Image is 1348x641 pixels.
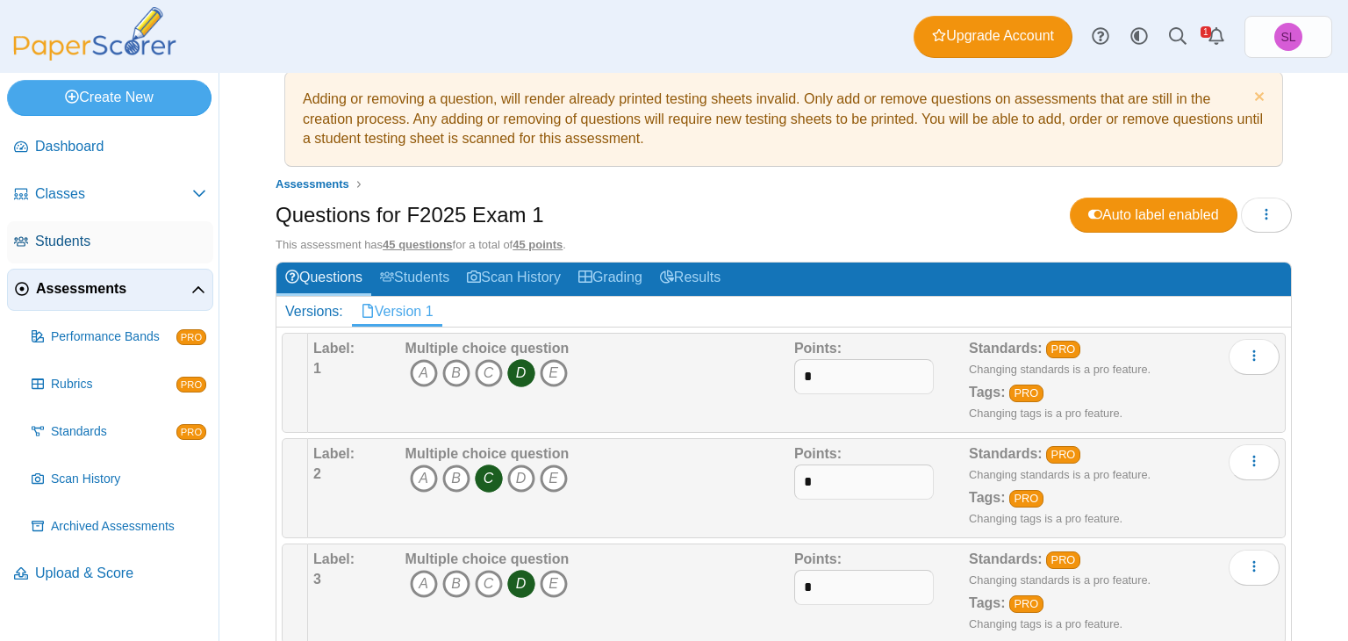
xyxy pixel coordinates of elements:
span: Archived Assessments [51,518,206,536]
i: E [540,465,568,493]
a: Students [7,221,213,263]
small: Changing standards is a pro feature. [969,468,1151,481]
a: Upgrade Account [914,16,1072,58]
span: Classes [35,184,192,204]
a: PaperScorer [7,48,183,63]
a: Classes [7,174,213,216]
b: Standards: [969,446,1043,461]
b: 3 [313,572,321,587]
span: Samala Lewis [1280,31,1295,43]
b: Tags: [969,595,1005,610]
span: Performance Bands [51,328,176,346]
i: D [507,570,535,598]
a: Dashboard [7,126,213,169]
a: PRO [1009,385,1043,402]
a: PRO [1009,595,1043,613]
span: Upload & Score [35,564,206,583]
i: A [410,465,438,493]
span: PRO [176,377,206,393]
a: Auto label enabled [1070,198,1237,233]
span: Students [35,232,206,251]
a: Performance Bands PRO [25,316,213,358]
i: D [507,359,535,387]
a: Results [651,263,729,295]
div: Versions: [276,297,352,327]
a: Standards PRO [25,411,213,453]
small: Changing standards is a pro feature. [969,573,1151,587]
b: Tags: [969,490,1005,505]
span: Rubrics [51,376,176,393]
small: Changing tags is a pro feature. [969,512,1122,525]
a: Alerts [1197,18,1236,56]
a: Dismiss notice [1250,90,1265,108]
b: Multiple choice question [405,551,570,566]
u: 45 questions [383,238,452,251]
span: PRO [176,329,206,345]
h1: Questions for F2025 Exam 1 [276,200,543,230]
b: Tags: [969,385,1005,400]
a: Questions [276,263,371,295]
i: B [442,359,470,387]
u: 45 points [513,238,563,251]
span: Assessments [36,279,191,299]
b: Points: [794,551,842,566]
i: A [410,359,438,387]
a: Version 1 [352,297,442,327]
span: Samala Lewis [1274,23,1302,51]
small: Changing standards is a pro feature. [969,363,1151,376]
span: PRO [176,424,206,440]
div: Adding or removing a question, will render already printed testing sheets invalid. Only add or re... [294,81,1273,157]
a: Samala Lewis [1244,16,1332,58]
b: Standards: [969,551,1043,566]
i: C [475,359,503,387]
b: 2 [313,466,321,481]
b: Points: [794,341,842,356]
a: Grading [570,263,651,295]
b: 1 [313,361,321,376]
a: PRO [1009,490,1043,508]
a: PRO [1046,446,1080,464]
span: Auto label enabled [1088,207,1219,222]
a: Students [371,263,458,295]
a: Scan History [25,458,213,501]
i: E [540,570,568,598]
span: Assessments [276,177,349,191]
b: Label: [313,446,355,461]
span: Scan History [51,471,206,488]
i: D [507,465,535,493]
i: B [442,570,470,598]
a: Assessments [271,174,354,196]
a: Assessments [7,269,213,311]
i: B [442,465,470,493]
a: PRO [1046,341,1080,358]
button: More options [1229,550,1280,585]
a: PRO [1046,551,1080,569]
b: Multiple choice question [405,446,570,461]
b: Points: [794,446,842,461]
a: Rubrics PRO [25,364,213,406]
div: This assessment has for a total of . [276,237,1292,253]
a: Create New [7,80,212,115]
i: C [475,465,503,493]
span: Standards [51,423,176,441]
span: Dashboard [35,137,206,156]
button: More options [1229,444,1280,479]
a: Upload & Score [7,553,213,595]
small: Changing tags is a pro feature. [969,407,1122,420]
b: Label: [313,341,355,356]
i: A [410,570,438,598]
a: Scan History [458,263,570,295]
b: Standards: [969,341,1043,356]
b: Multiple choice question [405,341,570,356]
img: PaperScorer [7,7,183,61]
span: Upgrade Account [932,26,1054,46]
i: C [475,570,503,598]
button: More options [1229,339,1280,374]
b: Label: [313,551,355,566]
small: Changing tags is a pro feature. [969,617,1122,630]
i: E [540,359,568,387]
a: Archived Assessments [25,506,213,548]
